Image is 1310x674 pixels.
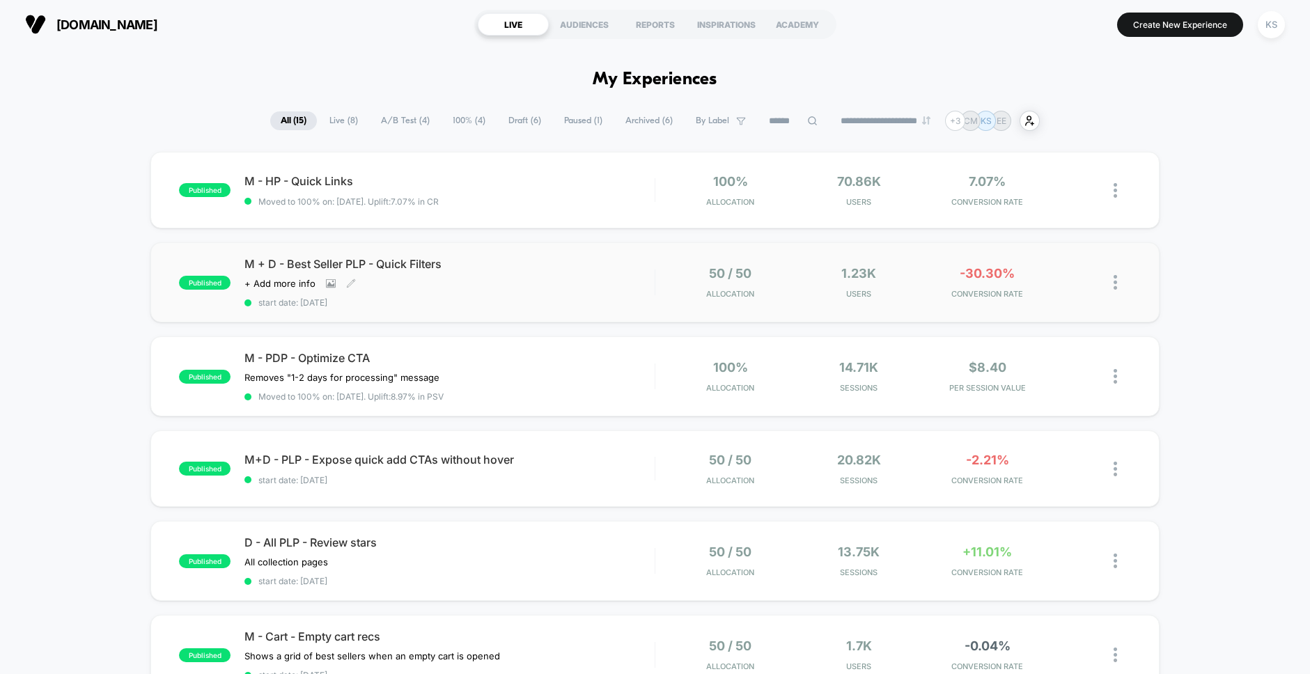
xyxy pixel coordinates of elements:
img: close [1114,183,1117,198]
span: 1.7k [846,638,872,653]
span: start date: [DATE] [244,297,654,308]
span: 1.23k [841,266,876,281]
span: 50 / 50 [709,453,751,467]
h1: My Experiences [593,70,717,90]
span: 100% [713,360,748,375]
p: EE [997,116,1006,126]
span: Users [798,289,920,299]
span: Sessions [798,383,920,393]
span: published [179,554,231,568]
span: PER SESSION VALUE [927,383,1049,393]
span: 13.75k [838,544,880,559]
span: Allocation [706,197,754,207]
span: -2.21% [966,453,1009,467]
span: start date: [DATE] [244,576,654,586]
span: + Add more info [244,278,315,289]
div: INSPIRATIONS [691,13,762,36]
span: Users [798,661,920,671]
img: close [1114,369,1117,384]
span: [DOMAIN_NAME] [56,17,157,32]
div: REPORTS [620,13,691,36]
span: A/B Test ( 4 ) [371,111,440,130]
span: published [179,276,231,290]
span: -0.04% [965,638,1011,653]
span: All collection pages [244,556,328,567]
span: 14.71k [839,360,878,375]
span: 20.82k [837,453,881,467]
span: 7.07% [969,174,1006,189]
span: 50 / 50 [709,266,751,281]
span: Moved to 100% on: [DATE] . Uplift: 8.97% in PSV [258,391,444,402]
div: AUDIENCES [549,13,620,36]
span: Paused ( 1 ) [554,111,613,130]
span: published [179,462,231,476]
button: KS [1254,10,1289,39]
span: CONVERSION RATE [927,476,1049,485]
span: Archived ( 6 ) [615,111,683,130]
span: start date: [DATE] [244,475,654,485]
img: close [1114,462,1117,476]
span: M+D - PLP - Expose quick add CTAs without hover [244,453,654,467]
button: [DOMAIN_NAME] [21,13,162,36]
div: LIVE [478,13,549,36]
span: 70.86k [837,174,881,189]
span: CONVERSION RATE [927,289,1049,299]
span: Allocation [706,383,754,393]
span: M + D - Best Seller PLP - Quick Filters [244,257,654,271]
span: Sessions [798,476,920,485]
span: published [179,370,231,384]
span: 100% [713,174,748,189]
span: CONVERSION RATE [927,567,1049,577]
img: close [1114,554,1117,568]
span: M - HP - Quick Links [244,174,654,188]
span: Allocation [706,661,754,671]
p: CM [964,116,978,126]
span: published [179,183,231,197]
span: 50 / 50 [709,544,751,559]
span: Allocation [706,476,754,485]
p: KS [981,116,992,126]
span: Allocation [706,567,754,577]
span: published [179,648,231,662]
span: Live ( 8 ) [319,111,368,130]
span: Removes "1-2 days for processing" message [244,372,439,383]
span: Allocation [706,289,754,299]
img: close [1114,275,1117,290]
div: KS [1258,11,1285,38]
span: Moved to 100% on: [DATE] . Uplift: 7.07% in CR [258,196,439,207]
span: CONVERSION RATE [927,197,1049,207]
img: close [1114,648,1117,662]
img: end [922,116,930,125]
div: + 3 [945,111,965,131]
span: +11.01% [962,544,1012,559]
img: Visually logo [25,14,46,35]
span: Users [798,197,920,207]
span: Sessions [798,567,920,577]
button: Create New Experience [1117,13,1243,37]
div: ACADEMY [762,13,833,36]
span: By Label [696,116,729,126]
span: Draft ( 6 ) [498,111,552,130]
span: $8.40 [969,360,1006,375]
span: D - All PLP - Review stars [244,535,654,549]
span: -30.30% [960,266,1015,281]
span: Shows a grid of best sellers when an empty cart is opened [244,650,500,661]
span: M - Cart - Empty cart recs [244,629,654,643]
span: All ( 15 ) [270,111,317,130]
span: 50 / 50 [709,638,751,653]
span: 100% ( 4 ) [442,111,496,130]
span: CONVERSION RATE [927,661,1049,671]
span: M - PDP - Optimize CTA [244,351,654,365]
